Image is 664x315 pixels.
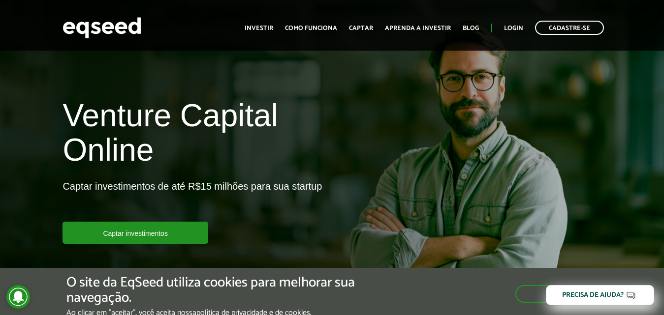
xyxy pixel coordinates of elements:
[66,275,385,306] h5: O site da EqSeed utiliza cookies para melhorar sua navegação.
[245,25,273,31] a: Investir
[385,25,451,31] a: Aprenda a investir
[63,15,141,41] img: EqSeed
[515,285,598,303] button: Aceitar
[63,98,324,172] h1: Venture Capital Online
[63,180,322,222] p: Captar investimentos de até R$15 milhões para sua startup
[463,25,479,31] a: Blog
[504,25,523,31] a: Login
[63,222,208,244] a: Captar investimentos
[535,21,604,35] a: Cadastre-se
[285,25,337,31] a: Como funciona
[349,25,373,31] a: Captar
